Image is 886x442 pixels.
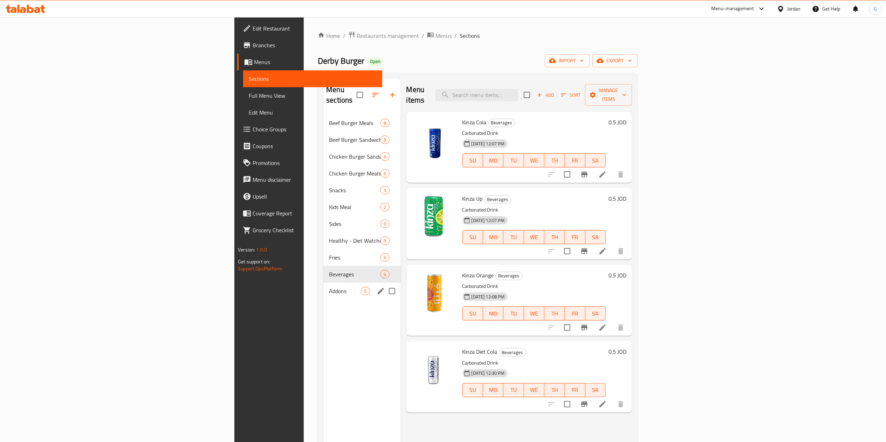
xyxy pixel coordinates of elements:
[486,309,501,319] span: MO
[560,397,575,412] span: Select to update
[329,169,380,178] span: Chicken Burger Meals
[483,306,503,320] button: MO
[488,119,515,127] span: Beverages
[380,169,389,178] div: items
[469,370,508,377] span: [DATE] 12:30 PM
[536,91,555,99] span: Add
[329,186,380,194] div: Snacks
[547,156,562,166] span: TH
[547,232,562,242] span: TH
[592,54,638,67] button: export
[545,54,590,67] button: import
[412,117,457,162] img: Kinza Cola
[352,88,367,102] span: Select all sections
[249,75,377,83] span: Sections
[612,243,629,260] button: delete
[253,125,377,133] span: Choice Groups
[380,152,389,161] div: items
[462,282,606,291] p: Carbonated Drink
[462,230,483,244] button: SU
[547,309,562,319] span: TH
[585,230,606,244] button: SA
[557,90,585,101] span: Sort items
[527,309,542,319] span: WE
[435,89,518,101] input: search
[544,153,565,167] button: TH
[380,236,389,245] div: items
[588,232,603,242] span: SA
[380,253,389,262] div: items
[381,237,389,244] span: 9
[588,385,603,395] span: SA
[380,203,389,211] div: items
[238,245,255,254] span: Version:
[544,230,565,244] button: TH
[462,129,606,138] p: Carbonated Drink
[576,319,593,336] button: Branch-specific-item
[560,167,575,182] span: Select to update
[503,383,524,397] button: TU
[598,400,607,408] a: Edit menu item
[588,309,603,319] span: SA
[496,272,522,280] span: Beverages
[323,249,400,266] div: Fries6
[323,112,400,302] nav: Menu sections
[323,215,400,232] div: Sides6
[406,84,427,105] h2: Menu items
[253,41,377,49] span: Branches
[412,270,457,315] img: Kinza Orange
[243,70,382,87] a: Sections
[323,283,400,299] div: Addons5edit
[329,203,380,211] span: Kids Meal
[485,195,511,203] span: Beverages
[318,31,638,40] nav: breadcrumb
[237,20,382,37] a: Edit Restaurant
[323,182,400,199] div: Snacks3
[462,359,606,367] p: Carbonated Drink
[460,32,480,40] span: Sections
[329,220,380,228] div: Sides
[598,56,632,65] span: export
[561,91,581,99] span: Sort
[253,142,377,150] span: Coupons
[483,153,503,167] button: MO
[329,136,380,144] div: Beef Burger Sandwiches
[323,232,400,249] div: Healthy - Diet Watcher9
[527,232,542,242] span: WE
[466,232,480,242] span: SU
[609,347,626,357] h6: 0.5 JOD
[329,253,380,262] span: Fries
[547,385,562,395] span: TH
[380,270,389,278] div: items
[506,385,521,395] span: TU
[585,153,606,167] button: SA
[323,165,400,182] div: Chicken Burger Meals6
[462,193,483,204] span: Kinza Up
[253,175,377,184] span: Menu disclaimer
[462,117,487,127] span: Kinza Cola
[483,230,503,244] button: MO
[499,348,526,357] div: Beverages
[381,153,389,160] span: 6
[435,32,452,40] span: Menus
[249,108,377,117] span: Edit Menu
[462,346,497,357] span: Kinza Diet Cola
[256,245,267,254] span: 1.0.0
[486,232,501,242] span: MO
[527,156,542,166] span: WE
[503,306,524,320] button: TU
[380,119,389,127] div: items
[598,247,607,255] a: Edit menu item
[380,220,389,228] div: items
[329,270,380,278] div: Beverages
[361,288,369,295] span: 5
[506,232,521,242] span: TU
[384,87,401,103] button: Add section
[254,58,377,66] span: Menus
[237,37,382,54] a: Branches
[565,230,585,244] button: FR
[609,270,626,280] h6: 0.5 JOD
